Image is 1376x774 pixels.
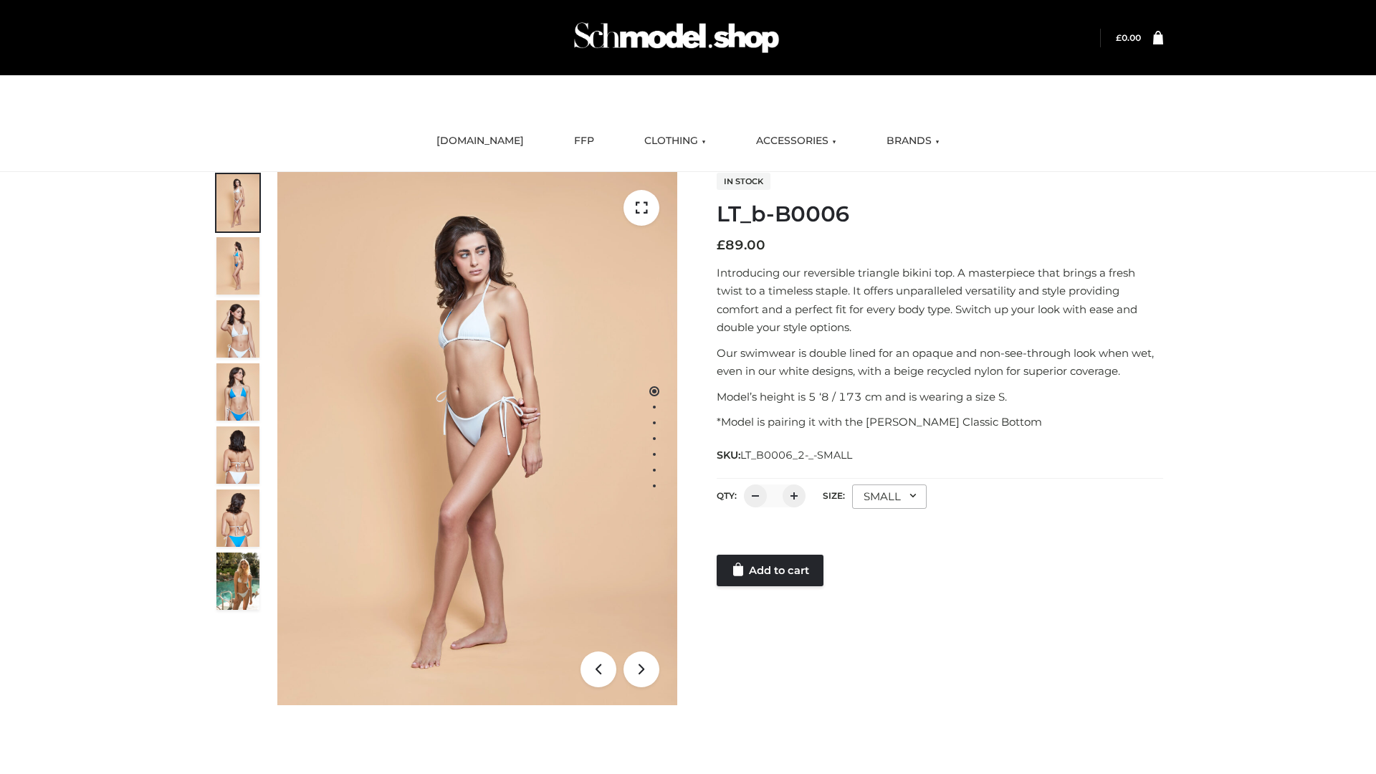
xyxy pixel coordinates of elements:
[216,426,259,484] img: ArielClassicBikiniTop_CloudNine_AzureSky_OW114ECO_7-scaled.jpg
[717,490,737,501] label: QTY:
[277,172,677,705] img: ArielClassicBikiniTop_CloudNine_AzureSky_OW114ECO_1
[216,553,259,610] img: Arieltop_CloudNine_AzureSky2.jpg
[717,237,725,253] span: £
[717,446,854,464] span: SKU:
[717,413,1163,431] p: *Model is pairing it with the [PERSON_NAME] Classic Bottom
[216,489,259,547] img: ArielClassicBikiniTop_CloudNine_AzureSky_OW114ECO_8-scaled.jpg
[563,125,605,157] a: FFP
[216,174,259,231] img: ArielClassicBikiniTop_CloudNine_AzureSky_OW114ECO_1-scaled.jpg
[216,300,259,358] img: ArielClassicBikiniTop_CloudNine_AzureSky_OW114ECO_3-scaled.jpg
[569,9,784,66] img: Schmodel Admin 964
[717,388,1163,406] p: Model’s height is 5 ‘8 / 173 cm and is wearing a size S.
[216,363,259,421] img: ArielClassicBikiniTop_CloudNine_AzureSky_OW114ECO_4-scaled.jpg
[717,173,770,190] span: In stock
[216,237,259,295] img: ArielClassicBikiniTop_CloudNine_AzureSky_OW114ECO_2-scaled.jpg
[876,125,950,157] a: BRANDS
[717,264,1163,337] p: Introducing our reversible triangle bikini top. A masterpiece that brings a fresh twist to a time...
[1116,32,1141,43] a: £0.00
[1116,32,1141,43] bdi: 0.00
[717,344,1163,381] p: Our swimwear is double lined for an opaque and non-see-through look when wet, even in our white d...
[634,125,717,157] a: CLOTHING
[717,237,765,253] bdi: 89.00
[426,125,535,157] a: [DOMAIN_NAME]
[1116,32,1122,43] span: £
[740,449,852,462] span: LT_B0006_2-_-SMALL
[852,484,927,509] div: SMALL
[717,555,823,586] a: Add to cart
[745,125,847,157] a: ACCESSORIES
[717,201,1163,227] h1: LT_b-B0006
[823,490,845,501] label: Size:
